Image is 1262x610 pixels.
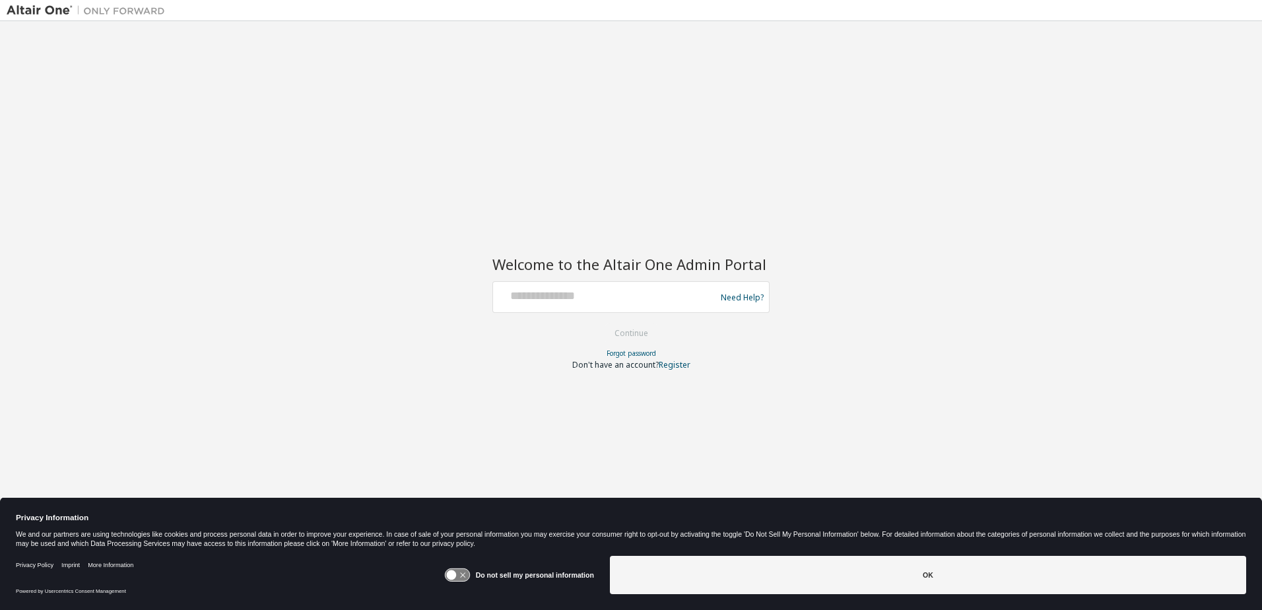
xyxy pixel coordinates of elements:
[721,297,764,298] a: Need Help?
[659,359,690,370] a: Register
[572,359,659,370] span: Don't have an account?
[492,255,770,273] h2: Welcome to the Altair One Admin Portal
[7,4,172,17] img: Altair One
[607,349,656,358] a: Forgot password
